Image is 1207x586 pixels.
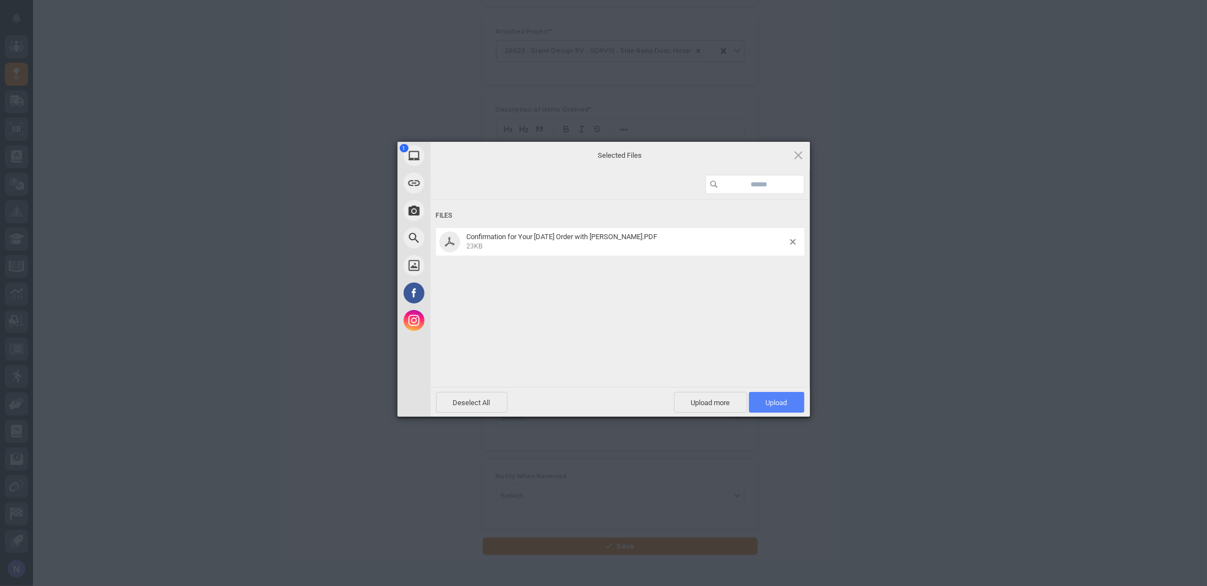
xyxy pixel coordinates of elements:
[467,233,658,241] span: Confirmation for Your [DATE] Order with [PERSON_NAME].PDF
[792,149,804,161] span: Click here or hit ESC to close picker
[674,392,747,413] span: Upload more
[398,307,530,334] div: Instagram
[436,206,804,226] div: Files
[398,142,530,169] div: My Device
[400,144,409,152] span: 1
[467,242,483,250] span: 23KB
[436,392,508,413] span: Deselect All
[749,392,804,413] span: Upload
[398,169,530,197] div: Link (URL)
[766,399,787,407] span: Upload
[464,233,790,251] span: Confirmation for Your August 26th Order with McMaster-Carr.PDF
[398,197,530,224] div: Take Photo
[510,151,730,161] span: Selected Files
[398,279,530,307] div: Facebook
[398,224,530,252] div: Web Search
[398,252,530,279] div: Unsplash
